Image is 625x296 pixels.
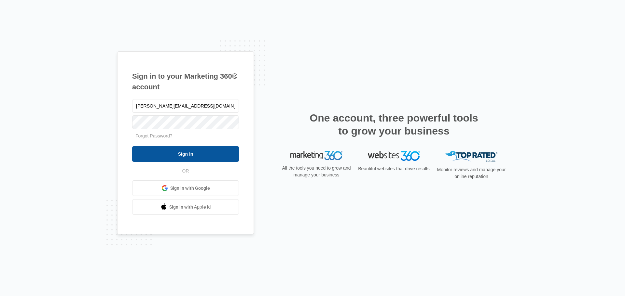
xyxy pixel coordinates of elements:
p: Monitor reviews and manage your online reputation [435,166,508,180]
span: OR [178,168,194,174]
img: Top Rated Local [445,151,497,162]
img: Marketing 360 [290,151,342,160]
input: Sign In [132,146,239,162]
h2: One account, three powerful tools to grow your business [308,111,480,137]
p: All the tools you need to grow and manage your business [280,165,353,178]
input: Email [132,99,239,113]
img: Websites 360 [368,151,420,161]
a: Sign in with Apple Id [132,199,239,215]
span: Sign in with Apple Id [169,204,211,211]
span: Sign in with Google [170,185,210,192]
a: Forgot Password? [135,133,173,138]
h1: Sign in to your Marketing 360® account [132,71,239,92]
a: Sign in with Google [132,180,239,196]
p: Beautiful websites that drive results [357,165,430,172]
